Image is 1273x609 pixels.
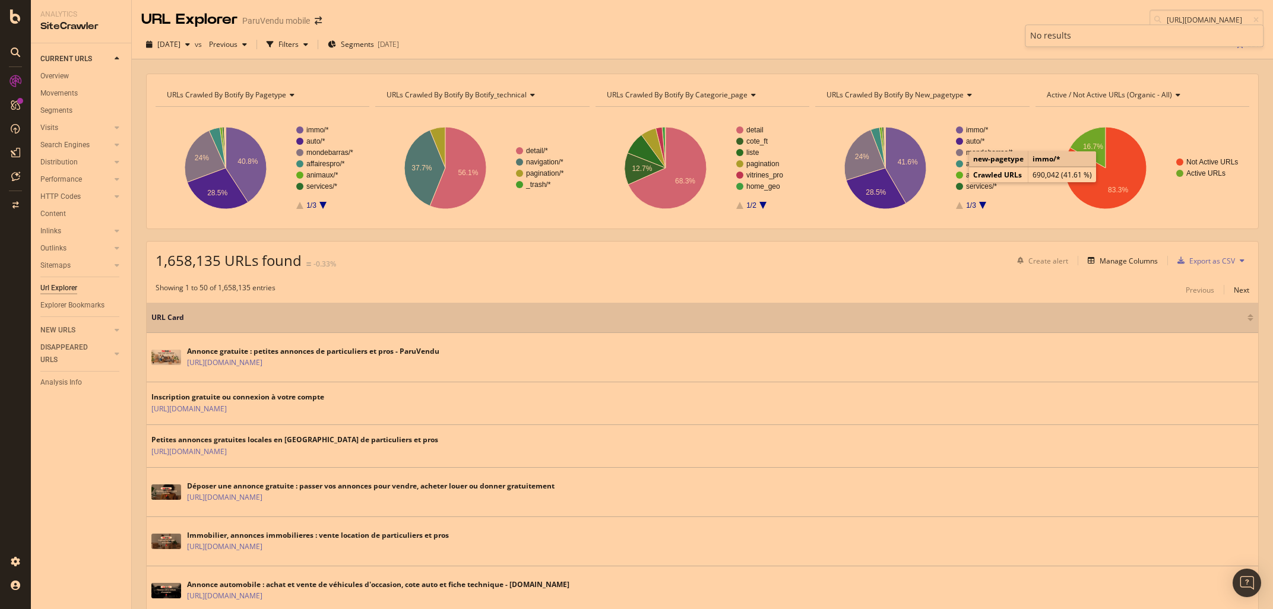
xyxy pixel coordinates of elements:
span: URLs Crawled By Botify By botify_technical [387,90,527,100]
text: animaux/* [306,171,338,179]
span: 2025 Aug. 25th [157,39,180,49]
a: Analysis Info [40,376,123,389]
text: 24% [855,153,869,161]
div: HTTP Codes [40,191,81,203]
text: 41.6% [898,158,918,166]
text: animaux/* [966,171,998,179]
a: NEW URLS [40,324,111,337]
text: liste [746,148,759,157]
a: Movements [40,87,123,100]
span: URLs Crawled By Botify By pagetype [167,90,286,100]
button: Previous [1186,283,1214,297]
text: 1/2 [746,201,756,210]
a: [URL][DOMAIN_NAME] [187,357,262,369]
text: affairespro/* [966,160,1005,168]
svg: A chart. [596,116,809,220]
text: 1/3 [306,201,316,210]
div: Visits [40,122,58,134]
text: home_geo [746,182,780,191]
span: URLs Crawled By Botify By categorie_page [607,90,748,100]
div: Inscription gratuite ou connexion à votre compte [151,392,324,402]
text: mondebarras/* [966,148,1013,157]
text: 1/3 [966,201,976,210]
div: CURRENT URLS [40,53,92,65]
a: Outlinks [40,242,111,255]
text: 12.7% [632,164,652,173]
div: ParuVendu mobile [242,15,310,27]
span: Segments [341,39,374,49]
a: Performance [40,173,111,186]
a: DISAPPEARED URLS [40,341,111,366]
text: auto/* [966,137,985,145]
text: vitrines_pro [746,171,783,179]
text: pagination/* [526,169,564,177]
text: detail/* [526,147,548,155]
a: Visits [40,122,111,134]
button: Segments[DATE] [323,35,404,54]
span: URL Card [151,312,1244,323]
div: Analytics [40,9,122,20]
div: Distribution [40,156,78,169]
div: Explorer Bookmarks [40,299,104,312]
td: immo/* [1028,151,1097,167]
td: new-pagetype [969,151,1028,167]
text: Active URLs [1186,169,1225,177]
a: Sitemaps [40,259,111,272]
text: immo/* [306,126,329,134]
text: 40.8% [237,157,258,166]
div: Movements [40,87,78,100]
div: Segments [40,104,72,117]
input: Find a URL [1149,9,1263,30]
td: 690,042 (41.61 %) [1028,167,1097,183]
a: Inlinks [40,225,111,237]
a: [URL][DOMAIN_NAME] [187,541,262,553]
div: A chart. [156,116,369,220]
a: Search Engines [40,139,111,151]
span: 1,658,135 URLs found [156,250,302,270]
div: A chart. [1035,116,1249,220]
img: Equal [306,262,311,266]
div: Annonce automobile : achat et vente de véhicules d'occasion, cote auto et fiche technique - [DOMA... [187,579,569,590]
a: Content [40,208,123,220]
img: main image [151,484,181,500]
text: detail [746,126,764,134]
div: Open Intercom Messenger [1233,569,1261,597]
div: Search Engines [40,139,90,151]
div: arrow-right-arrow-left [315,17,322,25]
div: No results [1030,30,1258,42]
span: vs [195,39,204,49]
span: Previous [204,39,237,49]
div: NEW URLS [40,324,75,337]
td: Crawled URLs [969,167,1028,183]
a: [URL][DOMAIN_NAME] [151,403,227,415]
text: 16.7% [1082,142,1103,151]
button: Previous [204,35,252,54]
div: A chart. [815,116,1029,220]
text: 28.5% [207,189,227,197]
div: Déposer une annonce gratuite : passer vos annonces pour vendre, acheter louer ou donner gratuitement [187,481,555,491]
text: mondebarras/* [306,148,353,157]
div: Content [40,208,66,220]
div: A chart. [375,116,589,220]
text: services/* [306,182,337,191]
h4: URLs Crawled By Botify By categorie_page [604,85,799,104]
div: -0.33% [313,259,336,269]
button: [DATE] [141,35,195,54]
text: pagination [746,160,779,168]
text: services/* [966,182,997,191]
a: CURRENT URLS [40,53,111,65]
a: [URL][DOMAIN_NAME] [151,446,227,458]
div: Previous [1186,285,1214,295]
text: Not Active URLs [1186,158,1238,166]
text: navigation/* [526,158,563,166]
h4: URLs Crawled By Botify By botify_technical [384,85,578,104]
span: URLs Crawled By Botify By new_pagetype [826,90,964,100]
text: 56.1% [458,169,479,177]
div: Showing 1 to 50 of 1,658,135 entries [156,283,275,297]
text: 28.5% [866,188,886,196]
button: Next [1234,283,1249,297]
a: Explorer Bookmarks [40,299,123,312]
div: SiteCrawler [40,20,122,33]
div: Outlinks [40,242,66,255]
div: DISAPPEARED URLS [40,341,100,366]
